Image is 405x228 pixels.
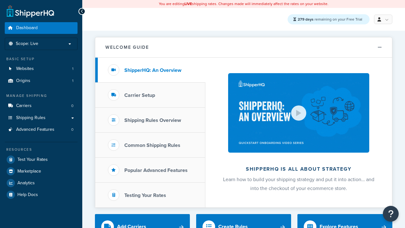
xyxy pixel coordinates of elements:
[124,92,155,98] h3: Carrier Setup
[71,103,73,109] span: 0
[5,112,78,124] a: Shipping Rules
[5,189,78,200] a: Help Docs
[72,66,73,72] span: 1
[105,45,149,50] h2: Welcome Guide
[5,166,78,177] a: Marketplace
[16,66,34,72] span: Websites
[5,100,78,112] a: Carriers0
[383,206,399,222] button: Open Resource Center
[5,56,78,62] div: Basic Setup
[223,176,374,192] span: Learn how to build your shipping strategy and put it into action… and into the checkout of your e...
[5,154,78,165] a: Test Your Rates
[16,78,30,84] span: Origins
[124,117,181,123] h3: Shipping Rules Overview
[16,103,32,109] span: Carriers
[17,192,38,198] span: Help Docs
[298,16,314,22] strong: 279 days
[124,142,180,148] h3: Common Shipping Rules
[16,115,46,121] span: Shipping Rules
[124,168,188,173] h3: Popular Advanced Features
[5,22,78,34] a: Dashboard
[17,157,48,162] span: Test Your Rates
[222,166,375,172] h2: ShipperHQ is all about strategy
[5,75,78,87] li: Origins
[124,67,181,73] h3: ShipperHQ: An Overview
[16,41,38,47] span: Scope: Live
[298,16,362,22] span: remaining on your Free Trial
[16,127,54,132] span: Advanced Features
[124,193,166,198] h3: Testing Your Rates
[5,100,78,112] li: Carriers
[184,1,192,7] b: LIVE
[5,124,78,136] a: Advanced Features0
[5,63,78,75] a: Websites1
[5,147,78,152] div: Resources
[5,75,78,87] a: Origins1
[17,180,35,186] span: Analytics
[228,73,369,153] img: ShipperHQ is all about strategy
[5,124,78,136] li: Advanced Features
[5,177,78,189] a: Analytics
[16,25,38,31] span: Dashboard
[5,93,78,98] div: Manage Shipping
[17,169,41,174] span: Marketplace
[71,127,73,132] span: 0
[5,63,78,75] li: Websites
[95,37,392,58] button: Welcome Guide
[72,78,73,84] span: 1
